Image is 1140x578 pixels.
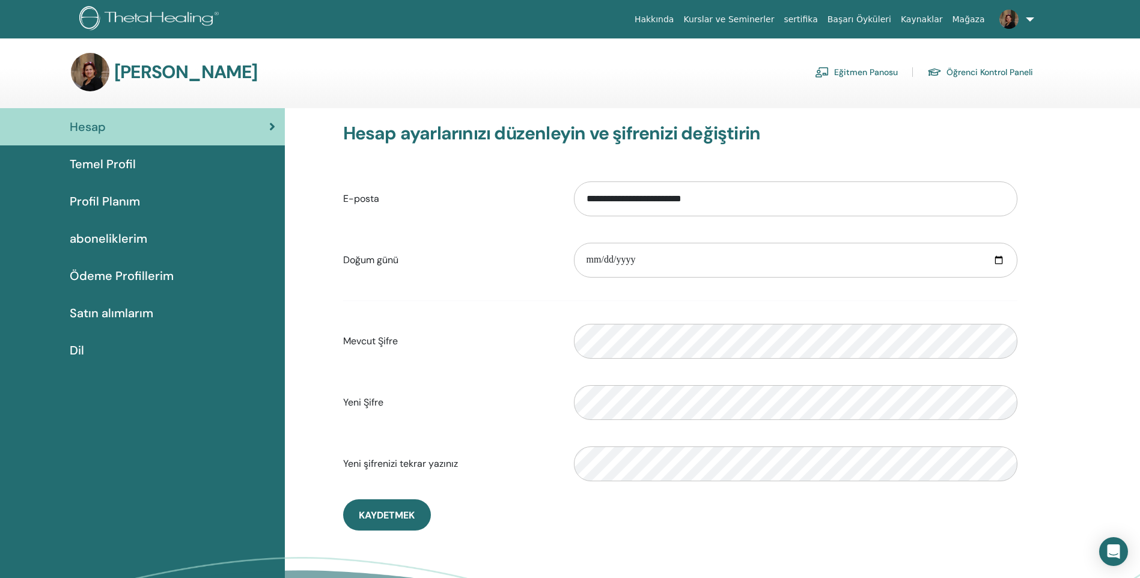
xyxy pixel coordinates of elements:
[70,341,84,359] span: Dil
[779,8,822,31] a: sertifika
[79,6,223,33] img: logo.png
[334,187,565,210] label: E-posta
[334,452,565,475] label: Yeni şifrenizi tekrar yazınız
[70,304,153,322] span: Satın alımlarım
[334,391,565,414] label: Yeni Şifre
[896,8,948,31] a: Kaynaklar
[334,330,565,353] label: Mevcut Şifre
[823,8,896,31] a: Başarı Öyküleri
[71,53,109,91] img: default.jpg
[1099,537,1128,566] div: Open Intercom Messenger
[343,123,1017,144] h3: Hesap ayarlarınızı düzenleyin ve şifrenizi değiştirin
[359,509,415,522] span: Kaydetmek
[947,8,989,31] a: Mağaza
[70,118,106,136] span: Hesap
[815,62,898,82] a: Eğitmen Panosu
[70,155,136,173] span: Temel Profil
[927,62,1033,82] a: Öğrenci Kontrol Paneli
[815,67,829,78] img: chalkboard-teacher.svg
[114,61,258,83] h3: [PERSON_NAME]
[630,8,679,31] a: Hakkında
[999,10,1019,29] img: default.jpg
[70,192,140,210] span: Profil Planım
[70,230,147,248] span: aboneliklerim
[927,67,942,78] img: graduation-cap.svg
[334,249,565,272] label: Doğum günü
[343,499,431,531] button: Kaydetmek
[678,8,779,31] a: Kurslar ve Seminerler
[70,267,174,285] span: Ödeme Profillerim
